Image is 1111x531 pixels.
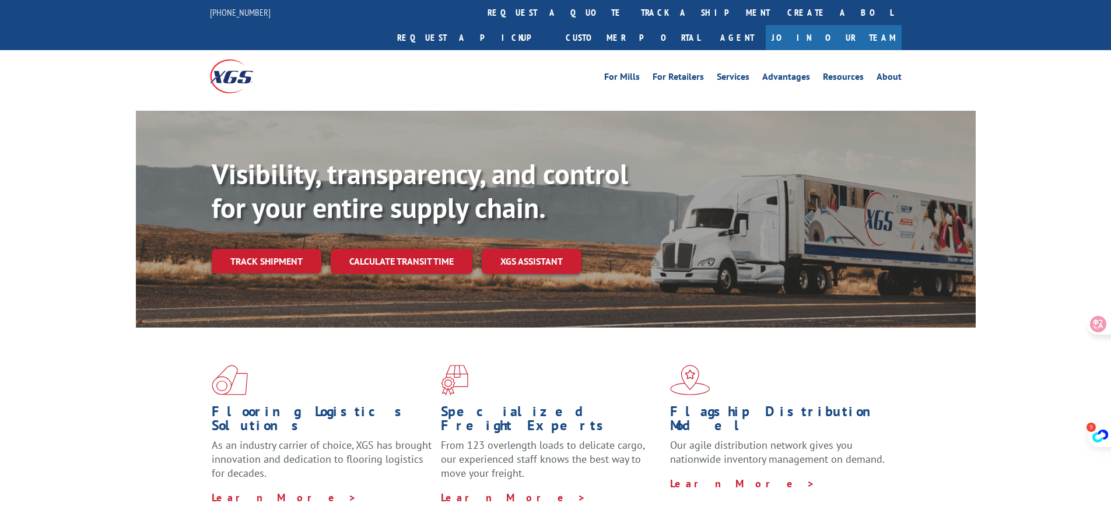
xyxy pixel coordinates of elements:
a: Advantages [762,72,810,85]
a: For Mills [604,72,640,85]
a: Services [717,72,749,85]
a: About [877,72,902,85]
span: As an industry carrier of choice, XGS has brought innovation and dedication to flooring logistics... [212,438,432,480]
a: XGS ASSISTANT [482,249,581,274]
a: Resources [823,72,864,85]
a: Agent [709,25,766,50]
a: Learn More > [670,477,815,490]
img: xgs-icon-flagship-distribution-model-red [670,365,710,395]
h1: Specialized Freight Experts [441,405,661,438]
h1: Flooring Logistics Solutions [212,405,432,438]
b: Visibility, transparency, and control for your entire supply chain. [212,156,628,226]
a: Calculate transit time [331,249,472,274]
a: Track shipment [212,249,321,273]
a: Customer Portal [557,25,709,50]
p: From 123 overlength loads to delicate cargo, our experienced staff knows the best way to move you... [441,438,661,490]
span: Our agile distribution network gives you nationwide inventory management on demand. [670,438,885,466]
a: Join Our Team [766,25,902,50]
img: xgs-icon-total-supply-chain-intelligence-red [212,365,248,395]
a: Request a pickup [388,25,557,50]
img: xgs-icon-focused-on-flooring-red [441,365,468,395]
a: [PHONE_NUMBER] [210,6,271,18]
h1: Flagship Distribution Model [670,405,891,438]
a: Learn More > [212,491,357,504]
a: For Retailers [653,72,704,85]
a: Learn More > [441,491,586,504]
